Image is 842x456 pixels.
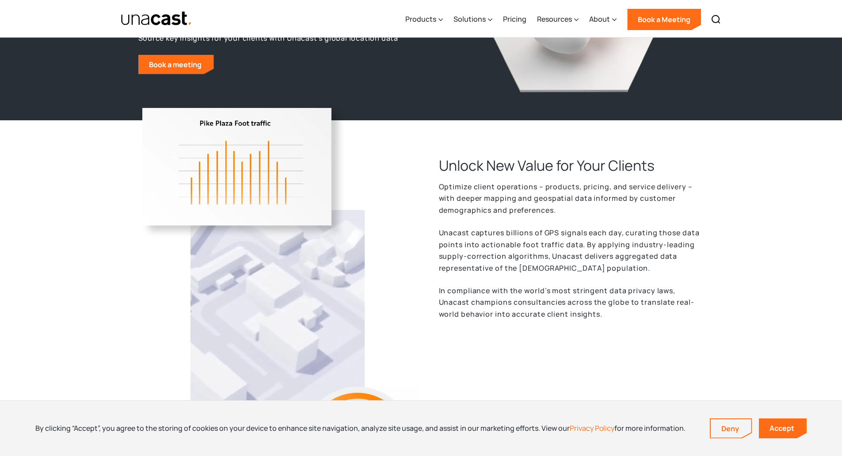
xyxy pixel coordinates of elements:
div: Resources [537,1,579,38]
div: About [589,14,610,24]
a: Accept [759,418,807,438]
a: Privacy Policy [570,423,614,433]
div: About [589,1,617,38]
img: Unacast text logo [121,11,193,27]
a: Deny [711,419,751,438]
div: By clicking “Accept”, you agree to the storing of cookies on your device to enhance site navigati... [35,423,686,433]
h2: Unlock New Value for Your Clients [439,156,704,175]
img: Search icon [711,14,721,25]
div: Products [405,1,443,38]
div: Solutions [453,1,492,38]
p: Optimize client operations – products, pricing, and service delivery – with deeper mapping and ge... [439,181,704,216]
p: Unacast captures billions of GPS signals each day, curating those data points into actionable foo... [439,227,704,274]
a: Book a Meeting [627,9,701,30]
a: Book a meeting [138,55,214,74]
a: Pricing [503,1,526,38]
div: Products [405,14,436,24]
div: Solutions [453,14,486,24]
a: home [121,11,193,27]
p: Source key insights for your clients with Unacast's global location data [138,32,421,44]
div: Resources [537,14,572,24]
p: In compliance with the world’s most stringent data privacy laws, Unacast champions consultancies ... [439,285,704,320]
